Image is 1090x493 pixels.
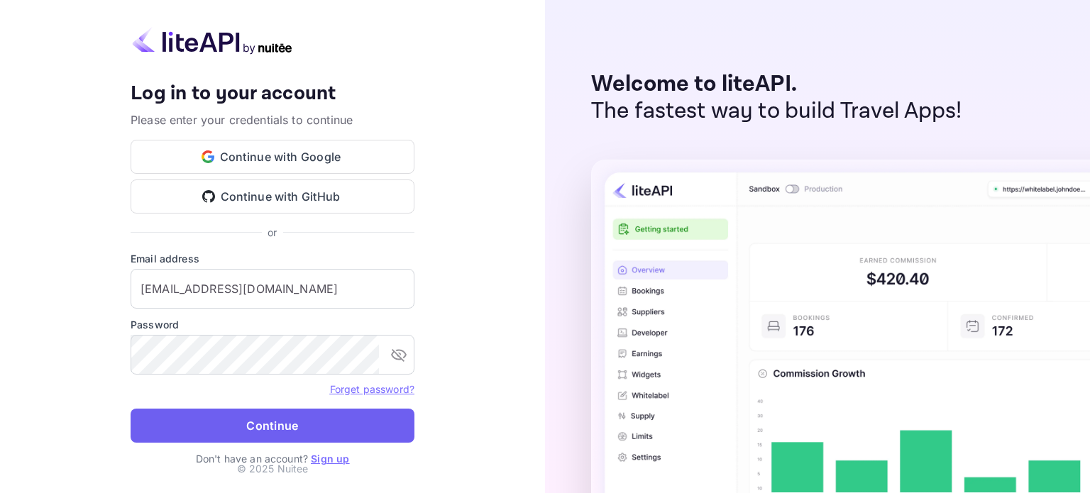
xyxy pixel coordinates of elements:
[591,98,962,125] p: The fastest way to build Travel Apps!
[591,71,962,98] p: Welcome to liteAPI.
[131,251,414,266] label: Email address
[311,453,349,465] a: Sign up
[131,140,414,174] button: Continue with Google
[131,27,294,55] img: liteapi
[131,111,414,128] p: Please enter your credentials to continue
[237,461,309,476] p: © 2025 Nuitee
[131,179,414,214] button: Continue with GitHub
[330,382,414,396] a: Forget password?
[385,340,413,369] button: toggle password visibility
[131,451,414,466] p: Don't have an account?
[330,383,414,395] a: Forget password?
[268,225,277,240] p: or
[131,317,414,332] label: Password
[131,269,414,309] input: Enter your email address
[131,409,414,443] button: Continue
[131,82,414,106] h4: Log in to your account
